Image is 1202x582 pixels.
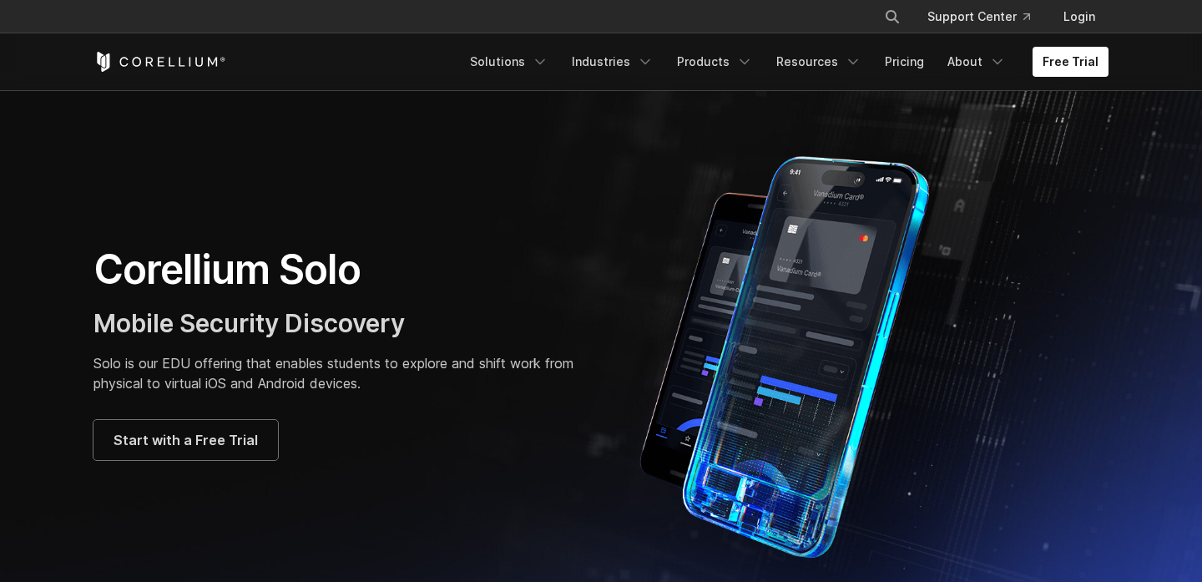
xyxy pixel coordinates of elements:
[667,47,763,77] a: Products
[93,245,584,295] h1: Corellium Solo
[460,47,558,77] a: Solutions
[875,47,934,77] a: Pricing
[93,308,405,338] span: Mobile Security Discovery
[937,47,1016,77] a: About
[864,2,1109,32] div: Navigation Menu
[766,47,871,77] a: Resources
[114,430,258,450] span: Start with a Free Trial
[1033,47,1109,77] a: Free Trial
[914,2,1043,32] a: Support Center
[93,353,584,393] p: Solo is our EDU offering that enables students to explore and shift work from physical to virtual...
[562,47,664,77] a: Industries
[460,47,1109,77] div: Navigation Menu
[618,144,977,561] img: Corellium Solo for mobile app security solutions
[93,52,226,72] a: Corellium Home
[93,420,278,460] a: Start with a Free Trial
[1050,2,1109,32] a: Login
[877,2,907,32] button: Search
